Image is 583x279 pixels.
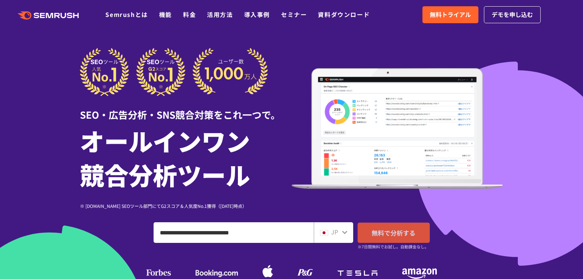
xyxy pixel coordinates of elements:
[183,10,196,19] a: 料金
[422,6,478,23] a: 無料トライアル
[80,96,292,122] div: SEO・広告分析・SNS競合対策をこれ一つで。
[80,202,292,209] div: ※ [DOMAIN_NAME] SEOツール部門にてG2スコア＆人気度No.1獲得（[DATE]時点）
[358,223,430,243] a: 無料で分析する
[430,10,471,20] span: 無料トライアル
[281,10,307,19] a: セミナー
[358,243,429,250] small: ※7日間無料でお試し。自動課金なし。
[492,10,533,20] span: デモを申し込む
[159,10,172,19] a: 機能
[244,10,270,19] a: 導入事例
[484,6,541,23] a: デモを申し込む
[372,228,415,237] span: 無料で分析する
[318,10,370,19] a: 資料ダウンロード
[105,10,148,19] a: Semrushとは
[331,227,338,236] span: JP
[207,10,233,19] a: 活用方法
[154,223,313,243] input: ドメイン、キーワードまたはURLを入力してください
[80,123,292,191] h1: オールインワン 競合分析ツール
